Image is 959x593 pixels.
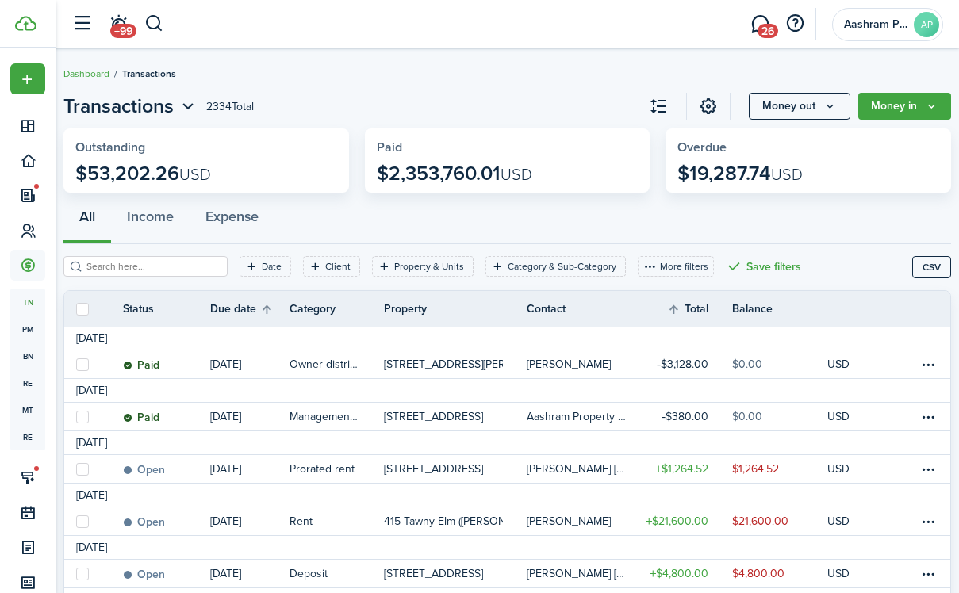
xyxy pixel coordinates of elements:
[10,423,45,450] a: re
[210,507,290,535] a: [DATE]
[732,455,827,483] a: $1,264.52
[827,560,871,587] a: USD
[63,92,198,121] button: Open menu
[15,16,36,31] img: TenantCloud
[501,163,532,186] span: USD
[527,463,627,476] table-profile-info-text: [PERSON_NAME] [PERSON_NAME]
[394,259,464,274] filter-tag-label: Property & Units
[527,300,637,317] th: Contact
[527,358,611,371] table-profile-info-text: [PERSON_NAME]
[732,513,788,530] table-amount-description: $21,600.00
[210,560,290,587] a: [DATE]
[10,396,45,423] a: mt
[384,560,526,587] a: [STREET_ADDRESS]
[123,464,165,476] status: Open
[384,461,483,477] p: [STREET_ADDRESS]
[827,461,850,477] p: USD
[827,565,850,582] p: USD
[67,9,97,39] button: Open sidebar
[732,356,762,373] table-amount-description: $0.00
[240,256,291,277] filter-tag: Open filter
[64,487,119,503] td: [DATE]
[637,350,732,378] a: $3,128.00
[123,507,210,535] a: Open
[290,565,328,582] table-info-title: Deposit
[771,163,803,186] span: USD
[384,408,483,425] p: [STREET_ADDRESS]
[123,411,159,424] status: Paid
[122,67,176,81] span: Transactions
[64,539,119,556] td: [DATE]
[527,560,637,587] a: [PERSON_NAME] [PERSON_NAME]
[827,356,850,373] p: USD
[123,359,159,372] status: Paid
[637,507,732,535] a: $21,600.00
[262,259,282,274] filter-tag-label: Date
[827,408,850,425] p: USD
[749,93,850,120] button: Money out
[858,93,951,120] button: Money in
[384,565,483,582] p: [STREET_ADDRESS]
[637,403,732,430] a: $380.00
[655,461,708,477] table-amount-title: $1,264.52
[63,67,109,81] a: Dashboard
[206,98,254,115] header-page-total: 2334 Total
[377,163,532,185] p: $2,353,760.01
[646,513,708,530] table-amount-title: $21,600.00
[210,350,290,378] a: [DATE]
[732,461,779,477] table-amount-description: $1,264.52
[123,568,165,581] status: Open
[527,403,637,430] a: Aashram Property Management
[103,4,133,44] a: Notifications
[210,565,241,582] p: [DATE]
[527,350,637,378] a: [PERSON_NAME]
[179,163,211,186] span: USD
[732,350,827,378] a: $0.00
[10,316,45,342] a: pm
[732,408,762,425] table-amount-description: $0.00
[111,197,190,244] button: Income
[10,342,45,369] a: bn
[290,513,313,530] table-info-title: Rent
[64,330,119,346] td: [DATE]
[912,256,951,278] button: CSV
[210,356,241,373] p: [DATE]
[914,12,939,37] avatar-text: AP
[123,516,165,529] status: Open
[63,92,198,121] button: Transactions
[290,350,384,378] a: Owner distribution
[732,507,827,535] a: $21,600.00
[662,408,708,425] table-amount-title: $380.00
[749,93,850,120] button: Open menu
[63,92,174,121] span: Transactions
[325,259,351,274] filter-tag-label: Client
[384,350,526,378] a: [STREET_ADDRESS][PERSON_NAME]
[827,455,871,483] a: USD
[190,197,274,244] button: Expense
[745,4,775,44] a: Messaging
[377,140,639,155] widget-stats-title: Paid
[650,565,708,582] table-amount-title: $4,800.00
[657,356,708,373] table-amount-title: $3,128.00
[827,513,850,530] p: USD
[10,289,45,316] a: tn
[290,356,360,373] table-info-title: Owner distribution
[75,163,211,185] p: $53,202.26
[10,369,45,396] a: re
[508,259,616,274] filter-tag-label: Category & Sub-Category
[290,403,384,430] a: Management fees
[210,300,290,319] th: Sort
[290,408,360,425] table-info-title: Management fees
[372,256,474,277] filter-tag: Open filter
[781,10,808,37] button: Open resource center
[827,350,871,378] a: USD
[210,455,290,483] a: [DATE]
[677,140,939,155] widget-stats-title: Overdue
[384,356,502,373] p: [STREET_ADDRESS][PERSON_NAME]
[10,63,45,94] button: Open menu
[210,461,241,477] p: [DATE]
[384,507,526,535] a: 415 Tawny Elm ([PERSON_NAME] and [PERSON_NAME])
